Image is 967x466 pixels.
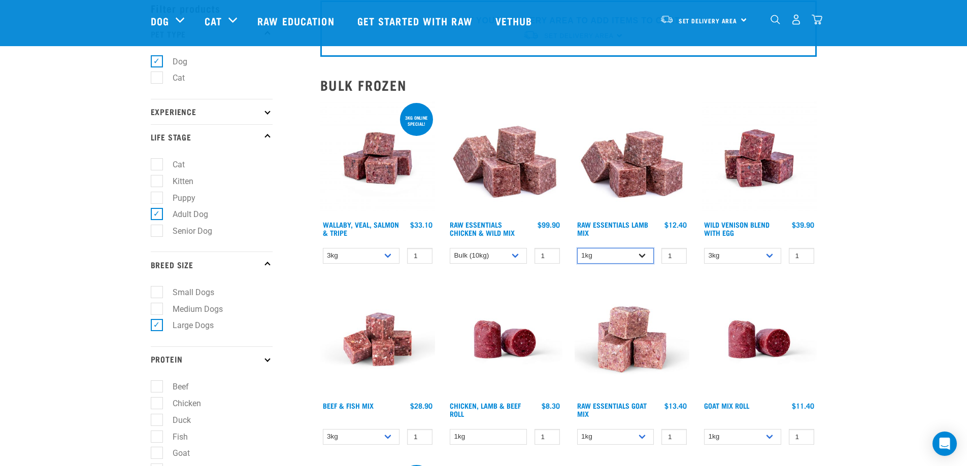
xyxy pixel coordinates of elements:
[661,248,687,264] input: 1
[156,158,189,171] label: Cat
[410,221,432,229] div: $33.10
[771,15,780,24] img: home-icon-1@2x.png
[575,101,690,216] img: ?1041 RE Lamb Mix 01
[407,248,432,264] input: 1
[792,221,814,229] div: $39.90
[704,404,749,407] a: Goat Mix Roll
[205,13,222,28] a: Cat
[156,431,192,443] label: Fish
[664,402,687,410] div: $13.40
[320,282,436,397] img: Beef Mackerel 1
[323,223,399,234] a: Wallaby, Veal, Salmon & Tripe
[156,319,218,332] label: Large Dogs
[151,124,273,150] p: Life Stage
[156,208,212,221] label: Adult Dog
[323,404,374,407] a: Beef & Fish Mix
[702,101,817,216] img: Venison Egg 1616
[789,429,814,445] input: 1
[151,252,273,277] p: Breed Size
[704,223,770,234] a: Wild Venison Blend with Egg
[156,447,194,459] label: Goat
[400,110,433,131] div: 3kg online special!
[542,402,560,410] div: $8.30
[661,429,687,445] input: 1
[447,101,562,216] img: Pile Of Cubed Chicken Wild Meat Mix
[156,286,218,299] label: Small Dogs
[447,282,562,397] img: Raw Essentials Chicken Lamb Beef Bulk Minced Raw Dog Food Roll Unwrapped
[320,101,436,216] img: Wallaby Veal Salmon Tripe 1642
[320,77,817,93] h2: Bulk Frozen
[792,402,814,410] div: $11.40
[535,248,560,264] input: 1
[575,282,690,397] img: Goat M Ix 38448
[538,221,560,229] div: $99.90
[535,429,560,445] input: 1
[156,55,191,68] label: Dog
[151,13,169,28] a: Dog
[679,19,738,22] span: Set Delivery Area
[932,432,957,456] div: Open Intercom Messenger
[156,175,197,188] label: Kitten
[791,14,802,25] img: user.png
[156,71,189,84] label: Cat
[156,397,205,410] label: Chicken
[407,429,432,445] input: 1
[151,346,273,372] p: Protein
[156,192,199,204] label: Puppy
[702,282,817,397] img: Raw Essentials Chicken Lamb Beef Bulk Minced Raw Dog Food Roll Unwrapped
[789,248,814,264] input: 1
[577,404,647,415] a: Raw Essentials Goat Mix
[156,380,193,393] label: Beef
[247,1,347,41] a: Raw Education
[156,414,195,426] label: Duck
[485,1,545,41] a: Vethub
[664,221,687,229] div: $12.40
[410,402,432,410] div: $28.90
[156,303,227,315] label: Medium Dogs
[450,404,521,415] a: Chicken, Lamb & Beef Roll
[450,223,515,234] a: Raw Essentials Chicken & Wild Mix
[347,1,485,41] a: Get started with Raw
[660,15,674,24] img: van-moving.png
[151,99,273,124] p: Experience
[156,225,216,237] label: Senior Dog
[577,223,648,234] a: Raw Essentials Lamb Mix
[812,14,822,25] img: home-icon@2x.png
